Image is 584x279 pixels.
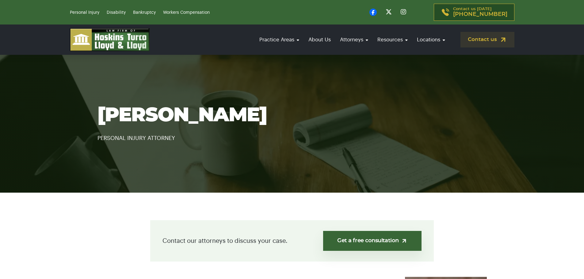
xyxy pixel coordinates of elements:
[305,31,334,48] a: About Us
[256,31,302,48] a: Practice Areas
[374,31,411,48] a: Resources
[133,10,156,15] a: Bankruptcy
[323,231,422,251] a: Get a free consultation
[70,10,99,15] a: Personal Injury
[453,7,507,17] p: Contact us [DATE]
[107,10,126,15] a: Disability
[434,4,514,21] a: Contact us [DATE][PHONE_NUMBER]
[460,32,514,47] a: Contact us
[401,238,407,244] img: arrow-up-right-light.svg
[97,105,487,126] h1: [PERSON_NAME]
[414,31,448,48] a: Locations
[70,28,150,51] img: logo
[97,135,175,141] span: PERSONAL INJURY ATTORNEY
[163,10,210,15] a: Workers Compensation
[150,220,434,262] div: Contact our attorneys to discuss your case.
[337,31,371,48] a: Attorneys
[453,11,507,17] span: [PHONE_NUMBER]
